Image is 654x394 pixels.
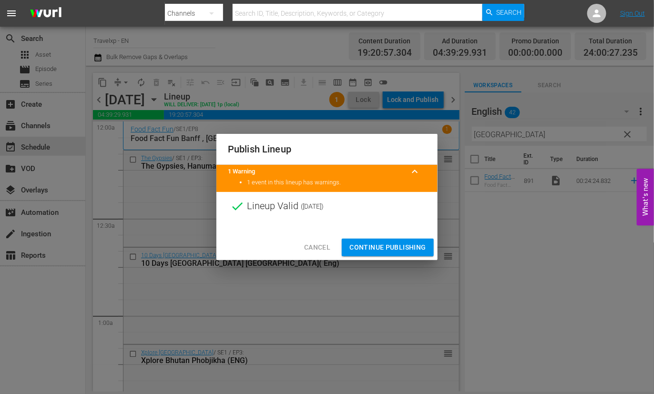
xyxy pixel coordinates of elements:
[23,2,69,25] img: ans4CAIJ8jUAAAAAAAAAAAAAAAAAAAAAAAAgQb4GAAAAAAAAAAAAAAAAAAAAAAAAJMjXAAAAAAAAAAAAAAAAAAAAAAAAgAT5G...
[497,4,522,21] span: Search
[304,242,330,253] span: Cancel
[409,166,420,177] span: keyboard_arrow_up
[637,169,654,225] button: Open Feedback Widget
[301,199,324,213] span: ( [DATE] )
[403,160,426,183] button: keyboard_arrow_up
[342,239,434,256] button: Continue Publishing
[216,192,438,221] div: Lineup Valid
[349,242,426,253] span: Continue Publishing
[247,178,426,187] li: 1 event in this lineup has warnings.
[228,167,403,176] title: 1 Warning
[620,10,645,17] a: Sign Out
[296,239,338,256] button: Cancel
[6,8,17,19] span: menu
[228,141,426,157] h2: Publish Lineup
